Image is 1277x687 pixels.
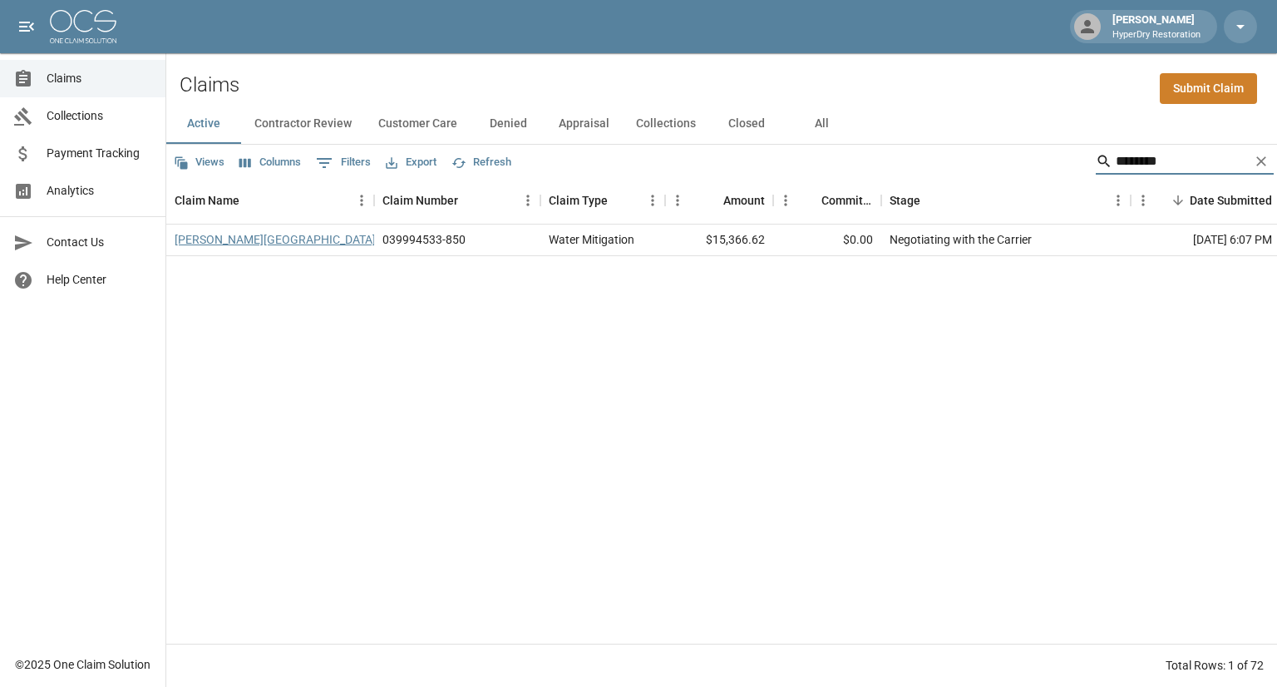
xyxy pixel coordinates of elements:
[665,225,773,256] div: $15,366.62
[50,10,116,43] img: ocs-logo-white-transparent.png
[349,188,374,213] button: Menu
[47,234,152,251] span: Contact Us
[700,189,723,212] button: Sort
[47,145,152,162] span: Payment Tracking
[890,177,920,224] div: Stage
[1166,189,1190,212] button: Sort
[175,231,376,248] a: [PERSON_NAME][GEOGRAPHIC_DATA]
[374,177,540,224] div: Claim Number
[1112,28,1201,42] p: HyperDry Restoration
[709,104,784,144] button: Closed
[773,188,798,213] button: Menu
[540,177,665,224] div: Claim Type
[1106,188,1131,213] button: Menu
[458,189,481,212] button: Sort
[773,225,881,256] div: $0.00
[1249,149,1274,174] button: Clear
[665,177,773,224] div: Amount
[166,104,1277,144] div: dynamic tabs
[798,189,821,212] button: Sort
[10,10,43,43] button: open drawer
[166,177,374,224] div: Claim Name
[471,104,545,144] button: Denied
[241,104,365,144] button: Contractor Review
[1160,73,1257,104] a: Submit Claim
[723,177,765,224] div: Amount
[175,177,239,224] div: Claim Name
[382,177,458,224] div: Claim Number
[890,231,1032,248] div: Negotiating with the Carrier
[47,182,152,200] span: Analytics
[239,189,263,212] button: Sort
[608,189,631,212] button: Sort
[382,150,441,175] button: Export
[47,70,152,87] span: Claims
[382,231,466,248] div: 039994533-850
[447,150,515,175] button: Refresh
[15,656,150,673] div: © 2025 One Claim Solution
[1096,148,1274,178] div: Search
[170,150,229,175] button: Views
[881,177,1131,224] div: Stage
[549,177,608,224] div: Claim Type
[784,104,859,144] button: All
[623,104,709,144] button: Collections
[365,104,471,144] button: Customer Care
[180,73,239,97] h2: Claims
[515,188,540,213] button: Menu
[821,177,873,224] div: Committed Amount
[1166,657,1264,674] div: Total Rows: 1 of 72
[640,188,665,213] button: Menu
[235,150,305,175] button: Select columns
[920,189,944,212] button: Sort
[1106,12,1207,42] div: [PERSON_NAME]
[549,231,634,248] div: Water Mitigation
[1131,188,1156,213] button: Menu
[545,104,623,144] button: Appraisal
[47,271,152,289] span: Help Center
[773,177,881,224] div: Committed Amount
[312,150,375,176] button: Show filters
[665,188,690,213] button: Menu
[47,107,152,125] span: Collections
[166,104,241,144] button: Active
[1190,177,1272,224] div: Date Submitted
